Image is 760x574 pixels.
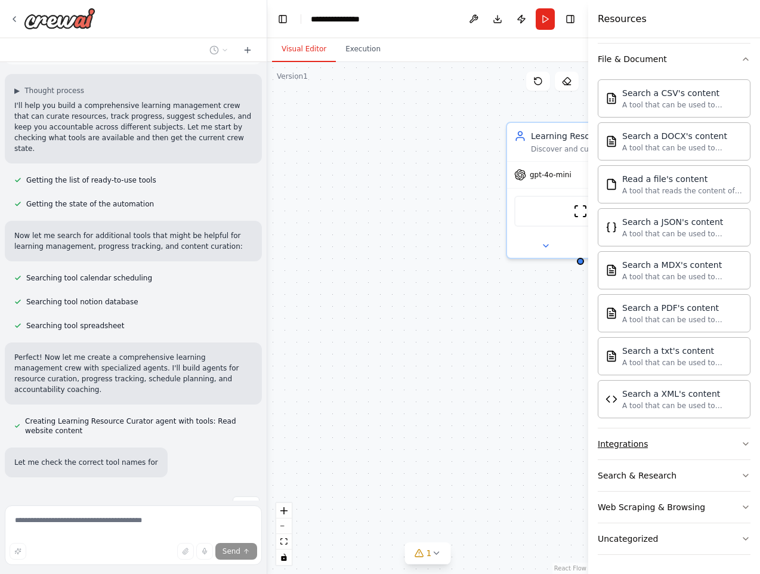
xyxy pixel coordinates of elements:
[622,388,743,400] div: Search a XML's content
[274,11,291,27] button: Hide left sidebar
[14,352,252,395] p: Perfect! Now let me create a comprehensive learning management crew with specialized agents. I'll...
[336,37,390,62] button: Execution
[26,199,154,209] span: Getting the state of the automation
[605,393,617,405] img: Xmlsearchtool
[276,550,292,565] button: toggle interactivity
[405,542,451,564] button: 1
[605,264,617,276] img: Mdxsearchtool
[26,273,152,283] span: Searching tool calendar scheduling
[238,43,257,57] button: Start a new chat
[272,37,336,62] button: Visual Editor
[622,186,743,196] div: A tool that reads the content of a file. To use this tool, provide a 'file_path' parameter with t...
[531,144,647,154] div: Discover and curate high-quality learning resources for {subject} tailored to {learning_level} an...
[582,239,649,253] button: Open in side panel
[622,259,743,271] div: Search a MDX's content
[598,44,750,75] button: File & Document
[26,297,138,307] span: Searching tool notion database
[14,230,252,252] p: Now let me search for additional tools that might be helpful for learning management, progress tr...
[562,11,579,27] button: Hide right sidebar
[573,204,588,218] img: ScrapeWebsiteTool
[196,543,213,560] button: Click to speak your automation idea
[531,130,647,142] div: Learning Resource Curator
[276,503,292,565] div: React Flow controls
[622,315,743,325] div: A tool that can be used to semantic search a query from a PDF's content.
[622,130,743,142] div: Search a DOCX's content
[506,122,655,259] div: Learning Resource CuratorDiscover and curate high-quality learning resources for {subject} tailor...
[598,523,750,554] button: Uncategorized
[622,358,743,368] div: A tool that can be used to semantic search a query from a txt's content.
[622,143,743,153] div: A tool that can be used to semantic search a query from a DOCX's content.
[276,503,292,519] button: zoom in
[605,178,617,190] img: Filereadtool
[598,12,647,26] h4: Resources
[598,428,750,459] button: Integrations
[598,53,667,65] div: File & Document
[598,492,750,523] button: Web Scraping & Browsing
[276,534,292,550] button: fit view
[598,470,676,482] div: Search & Research
[622,229,743,239] div: A tool that can be used to semantic search a query from a JSON's content.
[24,8,95,29] img: Logo
[10,543,26,560] button: Improve this prompt
[25,416,252,436] span: Creating Learning Resource Curator agent with tools: Read website content
[223,547,240,556] span: Send
[605,307,617,319] img: Pdfsearchtool
[177,543,194,560] button: Upload files
[215,543,257,560] button: Send
[622,87,743,99] div: Search a CSV's content
[26,175,156,185] span: Getting the list of ready-to-use tools
[205,43,233,57] button: Switch to previous chat
[622,272,743,282] div: A tool that can be used to semantic search a query from a MDX's content.
[605,350,617,362] img: Txtsearchtool
[14,86,84,95] button: ▶Thought process
[622,216,743,228] div: Search a JSON's content
[14,100,252,154] p: I'll help you build a comprehensive learning management crew that can curate resources, track pro...
[277,72,308,81] div: Version 1
[276,519,292,534] button: zoom out
[622,345,743,357] div: Search a txt's content
[14,457,158,468] p: Let me check the correct tool names for
[311,13,372,25] nav: breadcrumb
[14,86,20,95] span: ▶
[622,100,743,110] div: A tool that can be used to semantic search a query from a CSV's content.
[605,92,617,104] img: Csvsearchtool
[622,401,743,411] div: A tool that can be used to semantic search a query from a XML's content.
[605,135,617,147] img: Docxsearchtool
[622,302,743,314] div: Search a PDF's content
[24,86,84,95] span: Thought process
[427,547,432,559] span: 1
[598,501,705,513] div: Web Scraping & Browsing
[622,173,743,185] div: Read a file's content
[554,565,586,572] a: React Flow attribution
[598,460,750,491] button: Search & Research
[598,75,750,428] div: File & Document
[598,533,658,545] div: Uncategorized
[605,221,617,233] img: Jsonsearchtool
[233,496,259,514] button: Stop the agent work
[26,321,124,331] span: Searching tool spreadsheet
[598,438,648,450] div: Integrations
[530,170,571,180] span: gpt-4o-mini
